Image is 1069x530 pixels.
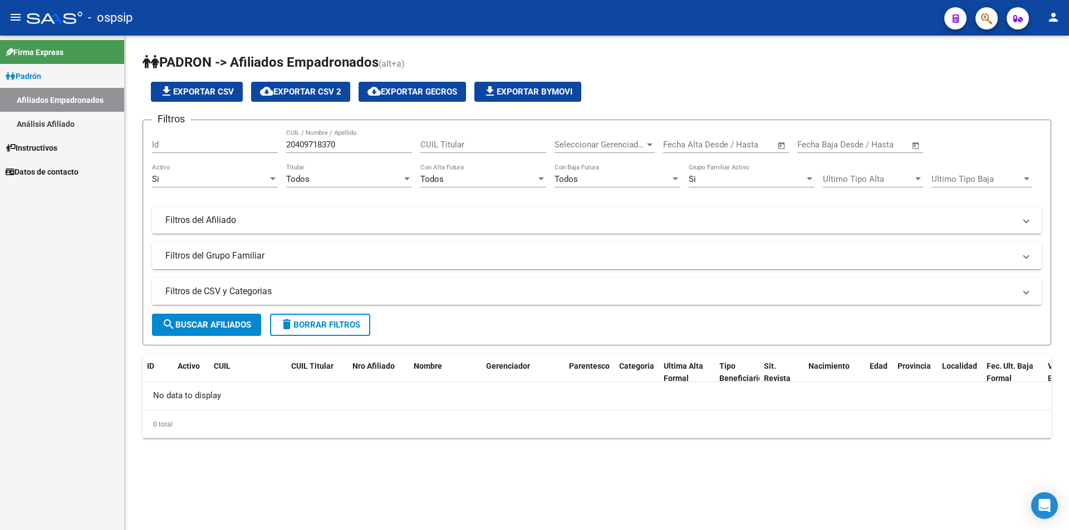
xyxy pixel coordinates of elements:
button: Exportar CSV 2 [251,82,350,102]
datatable-header-cell: Nacimiento [804,354,865,391]
mat-icon: menu [9,11,22,24]
mat-icon: cloud_download [260,85,273,98]
datatable-header-cell: CUIL Titular [287,354,348,391]
span: Tipo Beneficiario [719,361,763,383]
datatable-header-cell: Activo [173,354,209,391]
button: Exportar GECROS [359,82,466,102]
span: Categoria [619,361,654,370]
span: CUIL Titular [291,361,334,370]
mat-icon: cloud_download [367,85,381,98]
datatable-header-cell: Parentesco [565,354,615,391]
span: Nro Afiliado [352,361,395,370]
span: Activo [178,361,200,370]
div: Open Intercom Messenger [1031,492,1058,519]
span: Buscar Afiliados [162,320,251,330]
span: Gerenciador [486,361,530,370]
mat-icon: file_download [160,85,173,98]
datatable-header-cell: Categoria [615,354,659,391]
span: Parentesco [569,361,610,370]
span: Exportar Bymovi [483,87,572,97]
input: End date [844,140,898,150]
input: Start date [663,140,699,150]
mat-icon: delete [280,318,293,331]
button: Exportar CSV [151,82,243,102]
datatable-header-cell: Fec. Ult. Baja Formal [982,354,1043,391]
span: Nombre [414,361,442,370]
div: 0 total [143,410,1051,438]
span: Ultimo Tipo Baja [931,174,1022,184]
span: Localidad [942,361,977,370]
span: Nacimiento [808,361,850,370]
span: Si [689,174,696,184]
span: Seleccionar Gerenciador [555,140,645,150]
button: Open calendar [910,139,923,152]
span: ID [147,361,154,370]
datatable-header-cell: Nro Afiliado [348,354,409,391]
button: Buscar Afiliados [152,314,261,336]
span: Edad [870,361,887,370]
span: Sit. Revista [764,361,791,383]
span: Datos de contacto [6,166,79,178]
mat-panel-title: Filtros del Afiliado [165,214,1015,226]
span: Todos [555,174,578,184]
button: Borrar Filtros [270,314,370,336]
datatable-header-cell: Gerenciador [482,354,548,391]
mat-panel-title: Filtros de CSV y Categorias [165,285,1015,298]
datatable-header-cell: Provincia [893,354,938,391]
h3: Filtros [152,111,190,127]
span: CUIL [214,361,231,370]
datatable-header-cell: Sit. Revista [759,354,804,391]
span: Instructivos [6,142,57,154]
div: No data to display [143,382,1051,410]
mat-expansion-panel-header: Filtros de CSV y Categorias [152,278,1042,305]
span: Firma Express [6,46,63,58]
datatable-header-cell: Edad [865,354,893,391]
span: Exportar CSV [160,87,234,97]
span: Exportar CSV 2 [260,87,341,97]
span: Exportar GECROS [367,87,457,97]
mat-icon: file_download [483,85,497,98]
span: (alt+a) [379,58,405,69]
span: Todos [286,174,310,184]
span: Provincia [898,361,931,370]
span: - ospsip [88,6,133,30]
span: PADRON -> Afiliados Empadronados [143,55,379,70]
datatable-header-cell: Localidad [938,354,982,391]
input: End date [709,140,763,150]
span: Fec. Ult. Baja Formal [987,361,1033,383]
datatable-header-cell: CUIL [209,354,271,391]
datatable-header-cell: Ultima Alta Formal [659,354,715,391]
span: Todos [420,174,444,184]
mat-expansion-panel-header: Filtros del Grupo Familiar [152,242,1042,269]
mat-panel-title: Filtros del Grupo Familiar [165,250,1015,262]
span: Padrón [6,70,41,82]
datatable-header-cell: Nombre [409,354,482,391]
span: Si [152,174,159,184]
button: Open calendar [776,139,788,152]
mat-icon: search [162,318,175,331]
mat-icon: person [1047,11,1060,24]
datatable-header-cell: ID [143,354,173,391]
mat-expansion-panel-header: Filtros del Afiliado [152,207,1042,234]
span: Borrar Filtros [280,320,360,330]
input: Start date [797,140,833,150]
span: Ultima Alta Formal [664,361,703,383]
datatable-header-cell: Tipo Beneficiario [715,354,759,391]
button: Exportar Bymovi [474,82,581,102]
span: Ultimo Tipo Alta [823,174,913,184]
